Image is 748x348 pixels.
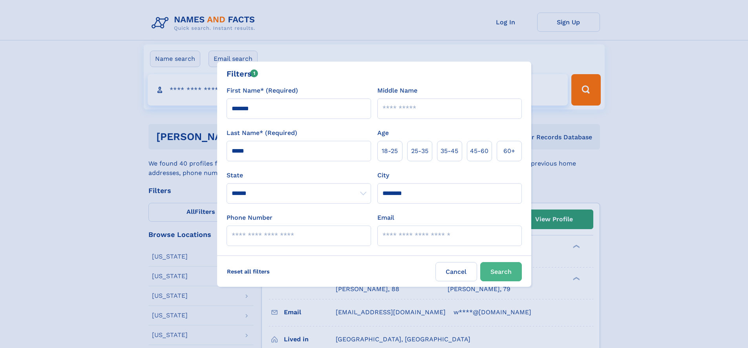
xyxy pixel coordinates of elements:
[377,128,389,138] label: Age
[411,146,428,156] span: 25‑35
[227,128,297,138] label: Last Name* (Required)
[382,146,398,156] span: 18‑25
[470,146,488,156] span: 45‑60
[227,68,258,80] div: Filters
[227,213,272,222] label: Phone Number
[435,262,477,281] label: Cancel
[377,213,394,222] label: Email
[503,146,515,156] span: 60+
[377,171,389,180] label: City
[441,146,458,156] span: 35‑45
[377,86,417,95] label: Middle Name
[222,262,275,281] label: Reset all filters
[227,171,371,180] label: State
[227,86,298,95] label: First Name* (Required)
[480,262,522,281] button: Search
